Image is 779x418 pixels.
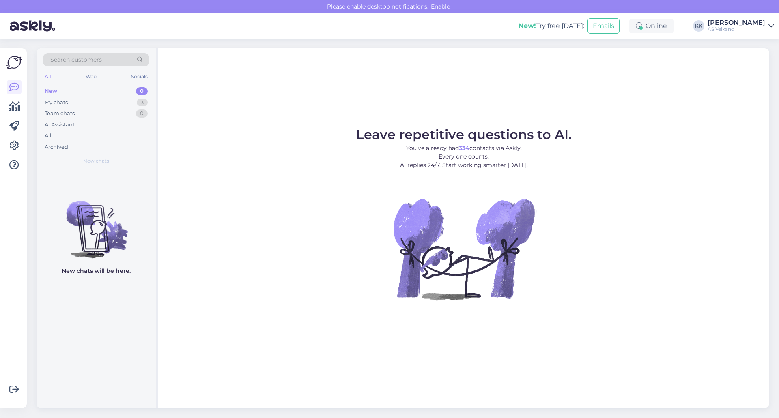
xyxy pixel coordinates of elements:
div: Archived [45,143,68,151]
div: Web [84,71,98,82]
div: 0 [136,109,148,118]
div: 3 [137,99,148,107]
div: Try free [DATE]: [519,21,584,31]
img: No Chat active [391,176,537,322]
div: AS Veikand [708,26,765,32]
span: New chats [83,157,109,165]
div: Online [629,19,674,33]
div: AI Assistant [45,121,75,129]
b: New! [519,22,536,30]
img: Askly Logo [6,55,22,70]
b: 334 [459,144,469,152]
div: All [45,132,52,140]
img: No chats [37,186,156,259]
div: Team chats [45,109,75,118]
span: Leave repetitive questions to AI. [356,126,572,142]
span: Enable [428,3,452,10]
a: [PERSON_NAME]AS Veikand [708,19,774,32]
div: [PERSON_NAME] [708,19,765,26]
span: Search customers [50,56,102,64]
p: New chats will be here. [62,267,131,275]
div: KK [693,20,704,32]
div: My chats [45,99,68,107]
div: All [43,71,52,82]
div: 0 [136,87,148,95]
div: Socials [129,71,149,82]
div: New [45,87,57,95]
p: You’ve already had contacts via Askly. Every one counts. AI replies 24/7. Start working smarter [... [356,144,572,169]
button: Emails [587,18,620,34]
